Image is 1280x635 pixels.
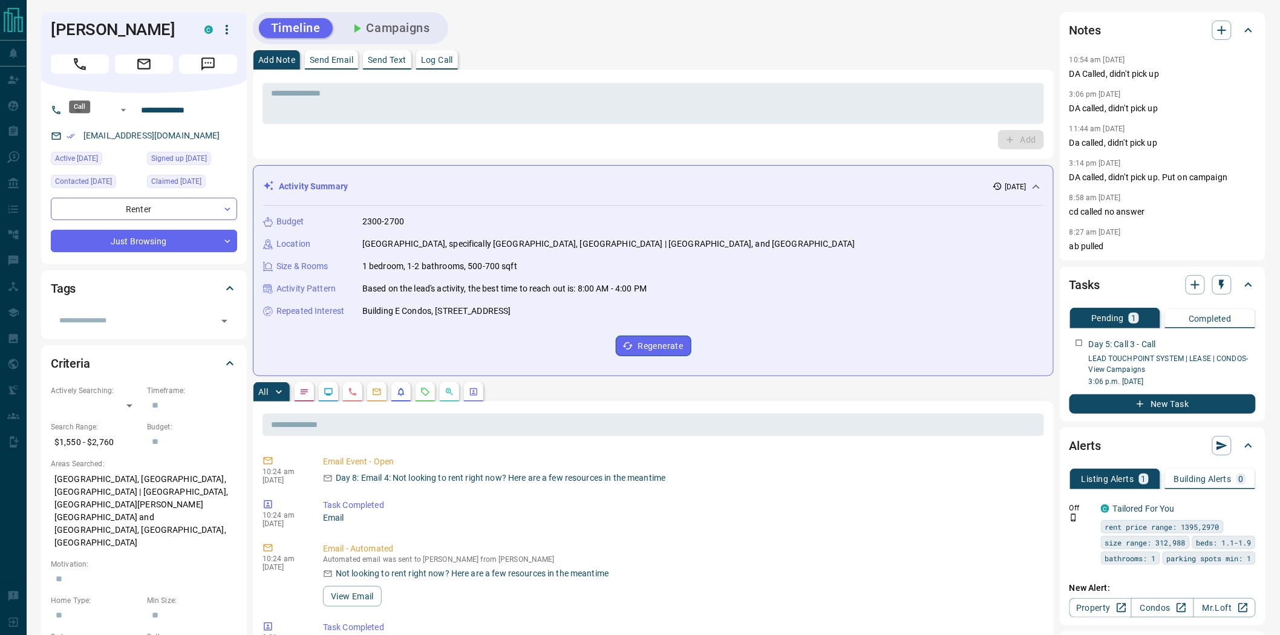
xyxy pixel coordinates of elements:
[323,455,1039,468] p: Email Event - Open
[263,519,305,528] p: [DATE]
[1113,504,1175,513] a: Tailored For You
[263,555,305,563] p: 10:24 am
[421,56,453,64] p: Log Call
[67,132,75,140] svg: Email Verified
[151,175,201,187] span: Claimed [DATE]
[51,595,141,606] p: Home Type:
[1091,314,1124,322] p: Pending
[276,305,344,317] p: Repeated Interest
[1069,125,1125,133] p: 11:44 am [DATE]
[51,432,141,452] p: $1,550 - $2,760
[362,238,855,250] p: [GEOGRAPHIC_DATA], specifically [GEOGRAPHIC_DATA], [GEOGRAPHIC_DATA] | [GEOGRAPHIC_DATA], and [GE...
[147,422,237,432] p: Budget:
[323,512,1039,524] p: Email
[1069,228,1121,236] p: 8:27 am [DATE]
[1069,582,1256,594] p: New Alert:
[1069,194,1121,202] p: 8:58 am [DATE]
[1069,598,1132,617] a: Property
[299,387,309,397] svg: Notes
[276,238,310,250] p: Location
[51,354,90,373] h2: Criteria
[69,100,90,113] div: Call
[51,385,141,396] p: Actively Searching:
[1069,137,1256,149] p: Da called, didn't pick up
[338,18,442,38] button: Campaigns
[1131,598,1193,617] a: Condos
[1069,270,1256,299] div: Tasks
[1141,475,1146,483] p: 1
[1105,552,1156,564] span: bathrooms: 1
[469,387,478,397] svg: Agent Actions
[323,586,382,607] button: View Email
[1069,240,1256,253] p: ab pulled
[323,499,1039,512] p: Task Completed
[1069,21,1101,40] h2: Notes
[1082,475,1134,483] p: Listing Alerts
[51,349,237,378] div: Criteria
[55,152,98,164] span: Active [DATE]
[1069,159,1121,168] p: 3:14 pm [DATE]
[263,467,305,476] p: 10:24 am
[1005,181,1027,192] p: [DATE]
[116,103,131,117] button: Open
[1069,16,1256,45] div: Notes
[147,385,237,396] p: Timeframe:
[51,198,237,220] div: Renter
[51,20,186,39] h1: [PERSON_NAME]
[324,387,333,397] svg: Lead Browsing Activity
[1174,475,1232,483] p: Building Alerts
[362,305,511,317] p: Building E Condos, [STREET_ADDRESS]
[51,152,141,169] div: Sun Aug 10 2025
[258,56,295,64] p: Add Note
[51,175,141,192] div: Mon Aug 11 2025
[55,175,112,187] span: Contacted [DATE]
[396,387,406,397] svg: Listing Alerts
[51,559,237,570] p: Motivation:
[1069,171,1256,184] p: DA called, didn't pick up. Put on campaign
[263,476,305,484] p: [DATE]
[1101,504,1109,513] div: condos.ca
[420,387,430,397] svg: Requests
[51,469,237,553] p: [GEOGRAPHIC_DATA], [GEOGRAPHIC_DATA], [GEOGRAPHIC_DATA] | [GEOGRAPHIC_DATA], [GEOGRAPHIC_DATA][PE...
[336,472,665,484] p: Day 8: Email 4: Not looking to rent right now? Here are a few resources in the meantime
[1069,90,1121,99] p: 3:06 pm [DATE]
[323,542,1039,555] p: Email - Automated
[1069,436,1101,455] h2: Alerts
[1197,536,1252,549] span: beds: 1.1-1.9
[372,387,382,397] svg: Emails
[362,282,647,295] p: Based on the lead's activity, the best time to reach out is: 8:00 AM - 4:00 PM
[151,152,207,164] span: Signed up [DATE]
[115,54,173,74] span: Email
[1089,354,1249,374] a: LEAD TOUCHPOINT SYSTEM | LEASE | CONDOS- View Campaigns
[323,621,1039,634] p: Task Completed
[216,313,233,330] button: Open
[51,422,141,432] p: Search Range:
[1069,68,1256,80] p: DA Called, didn't pick up
[1069,206,1256,218] p: cd called no answer
[83,131,220,140] a: [EMAIL_ADDRESS][DOMAIN_NAME]
[1069,513,1078,522] svg: Push Notification Only
[51,458,237,469] p: Areas Searched:
[51,274,237,303] div: Tags
[1069,102,1256,115] p: DA called, didn't pick up
[348,387,358,397] svg: Calls
[263,563,305,571] p: [DATE]
[51,279,76,298] h2: Tags
[1131,314,1136,322] p: 1
[276,260,328,273] p: Size & Rooms
[1089,376,1256,387] p: 3:06 p.m. [DATE]
[336,567,609,580] p: Not looking to rent right now? Here are a few resources in the meantime
[51,230,237,252] div: Just Browsing
[1193,598,1256,617] a: Mr.Loft
[1069,503,1094,513] p: Off
[263,511,305,519] p: 10:24 am
[1069,431,1256,460] div: Alerts
[1069,394,1256,414] button: New Task
[258,388,268,396] p: All
[323,555,1039,564] p: Automated email was sent to [PERSON_NAME] from [PERSON_NAME]
[259,18,333,38] button: Timeline
[1069,275,1100,295] h2: Tasks
[1189,314,1232,323] p: Completed
[147,152,237,169] div: Tue Jul 22 2025
[147,595,237,606] p: Min Size:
